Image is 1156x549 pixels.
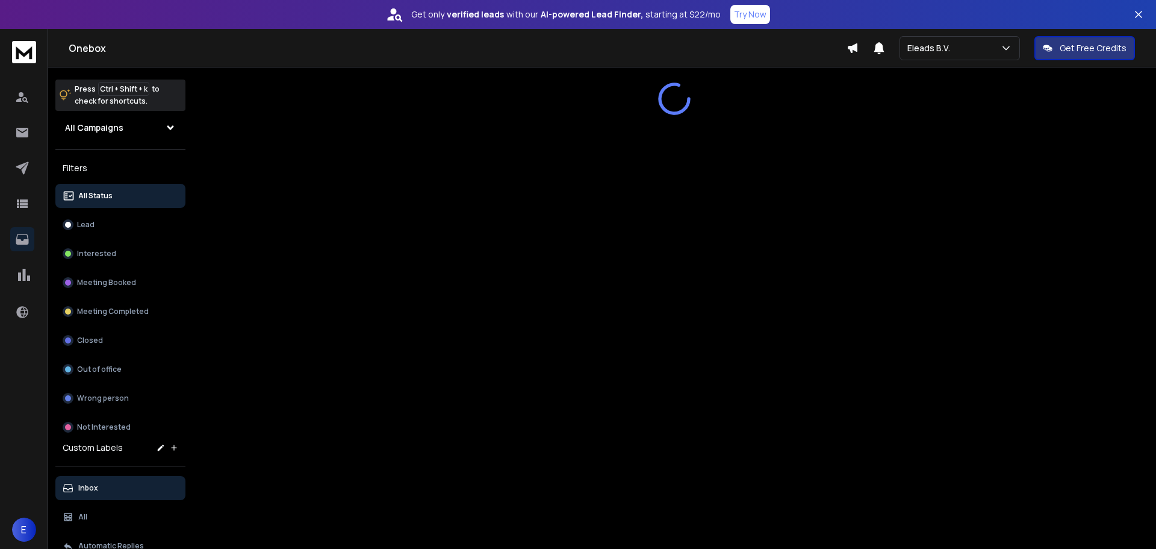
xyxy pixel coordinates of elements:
button: Interested [55,242,185,266]
button: Closed [55,328,185,353]
button: Get Free Credits [1034,36,1135,60]
strong: verified leads [447,8,504,20]
img: logo [12,41,36,63]
strong: AI-powered Lead Finder, [541,8,643,20]
p: Meeting Booked [77,278,136,287]
p: Lead [77,220,95,230]
button: Meeting Booked [55,271,185,295]
button: All Campaigns [55,116,185,140]
p: Out of office [77,365,122,374]
button: Lead [55,213,185,237]
span: Ctrl + Shift + k [98,82,149,96]
p: Eleads B.V. [907,42,955,54]
p: Inbox [78,483,98,493]
button: All [55,505,185,529]
h3: Filters [55,160,185,177]
button: E [12,518,36,542]
p: Wrong person [77,394,129,403]
p: Get Free Credits [1060,42,1126,54]
p: All Status [78,191,113,201]
h1: All Campaigns [65,122,123,134]
p: Not Interested [77,422,131,432]
h3: Custom Labels [63,442,123,454]
h1: Onebox [69,41,847,55]
button: Not Interested [55,415,185,439]
p: Closed [77,336,103,345]
p: Interested [77,249,116,259]
p: Try Now [734,8,766,20]
button: Try Now [730,5,770,24]
button: Out of office [55,357,185,381]
p: All [78,512,87,522]
button: Meeting Completed [55,300,185,324]
p: Meeting Completed [77,307,149,316]
p: Press to check for shortcuts. [75,83,160,107]
button: Inbox [55,476,185,500]
button: Wrong person [55,386,185,410]
p: Get only with our starting at $22/mo [411,8,721,20]
button: All Status [55,184,185,208]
